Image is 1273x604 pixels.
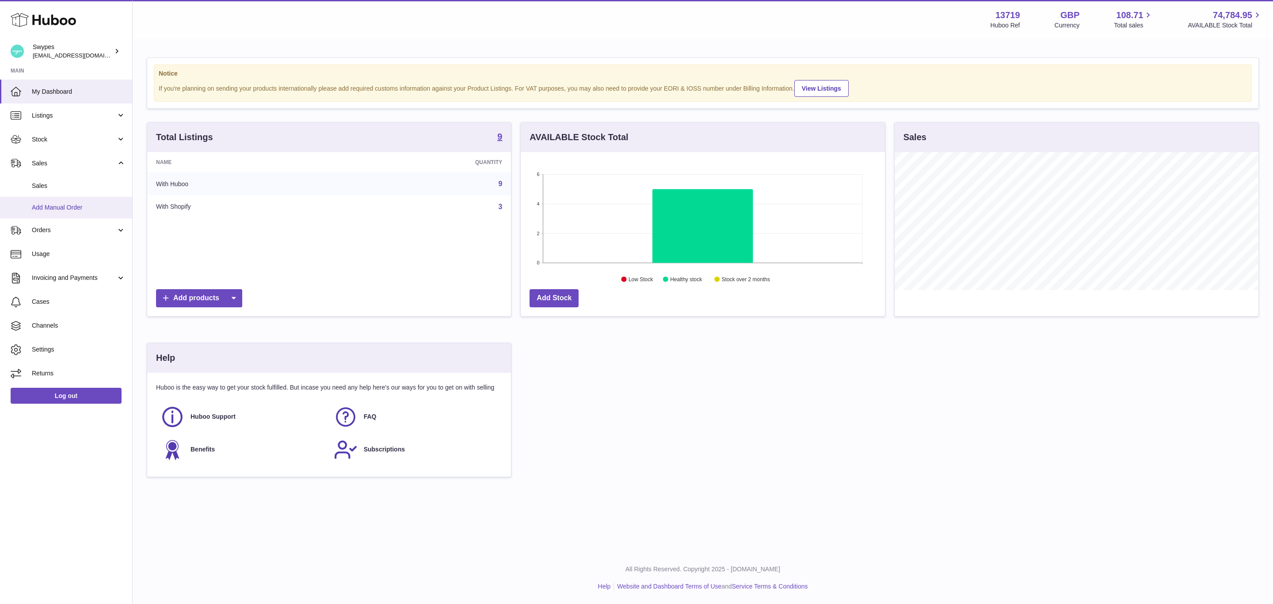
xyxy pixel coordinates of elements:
p: Huboo is the easy way to get your stock fulfilled. But incase you need any help here's our ways f... [156,383,502,392]
text: Low Stock [629,276,653,283]
td: With Shopify [147,195,343,218]
span: My Dashboard [32,88,126,96]
a: Log out [11,388,122,404]
a: 74,784.95 AVAILABLE Stock Total [1188,9,1262,30]
span: FAQ [364,413,377,421]
div: If you're planning on sending your products internationally please add required customs informati... [159,79,1247,97]
span: Settings [32,345,126,354]
span: Invoicing and Payments [32,274,116,282]
span: Returns [32,369,126,378]
span: 108.71 [1116,9,1143,21]
text: 6 [537,172,540,177]
img: internalAdmin-13719@internal.huboo.com [11,45,24,58]
h3: Help [156,352,175,364]
th: Quantity [343,152,511,172]
span: Add Manual Order [32,203,126,212]
h3: Total Listings [156,131,213,143]
span: 74,784.95 [1213,9,1252,21]
a: Subscriptions [334,438,498,462]
a: Add Stock [530,289,579,307]
text: 2 [537,231,540,236]
text: Healthy stock [671,276,703,283]
span: Benefits [191,445,215,454]
th: Name [147,152,343,172]
span: Orders [32,226,116,234]
span: Cases [32,298,126,306]
span: Sales [32,159,116,168]
strong: 9 [497,132,502,141]
a: Huboo Support [160,405,325,429]
a: 9 [497,132,502,143]
div: Currency [1055,21,1080,30]
strong: Notice [159,69,1247,78]
div: Huboo Ref [991,21,1020,30]
a: 3 [498,203,502,210]
text: Stock over 2 months [722,276,770,283]
a: Add products [156,289,242,307]
a: View Listings [794,80,849,97]
li: and [614,582,808,591]
h3: Sales [903,131,926,143]
span: Channels [32,321,126,330]
text: 4 [537,201,540,206]
span: Stock [32,135,116,144]
a: Website and Dashboard Terms of Use [617,583,721,590]
span: AVAILABLE Stock Total [1188,21,1262,30]
td: With Huboo [147,172,343,195]
a: FAQ [334,405,498,429]
text: 0 [537,260,540,265]
strong: 13719 [995,9,1020,21]
p: All Rights Reserved. Copyright 2025 - [DOMAIN_NAME] [140,565,1266,573]
a: Help [598,583,611,590]
a: Benefits [160,438,325,462]
strong: GBP [1060,9,1079,21]
span: [EMAIL_ADDRESS][DOMAIN_NAME] [33,52,130,59]
a: Service Terms & Conditions [732,583,808,590]
span: Subscriptions [364,445,405,454]
span: Total sales [1114,21,1153,30]
span: Sales [32,182,126,190]
span: Usage [32,250,126,258]
h3: AVAILABLE Stock Total [530,131,628,143]
span: Listings [32,111,116,120]
a: 108.71 Total sales [1114,9,1153,30]
span: Huboo Support [191,413,236,421]
a: 9 [498,180,502,187]
div: Swypes [33,43,112,60]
